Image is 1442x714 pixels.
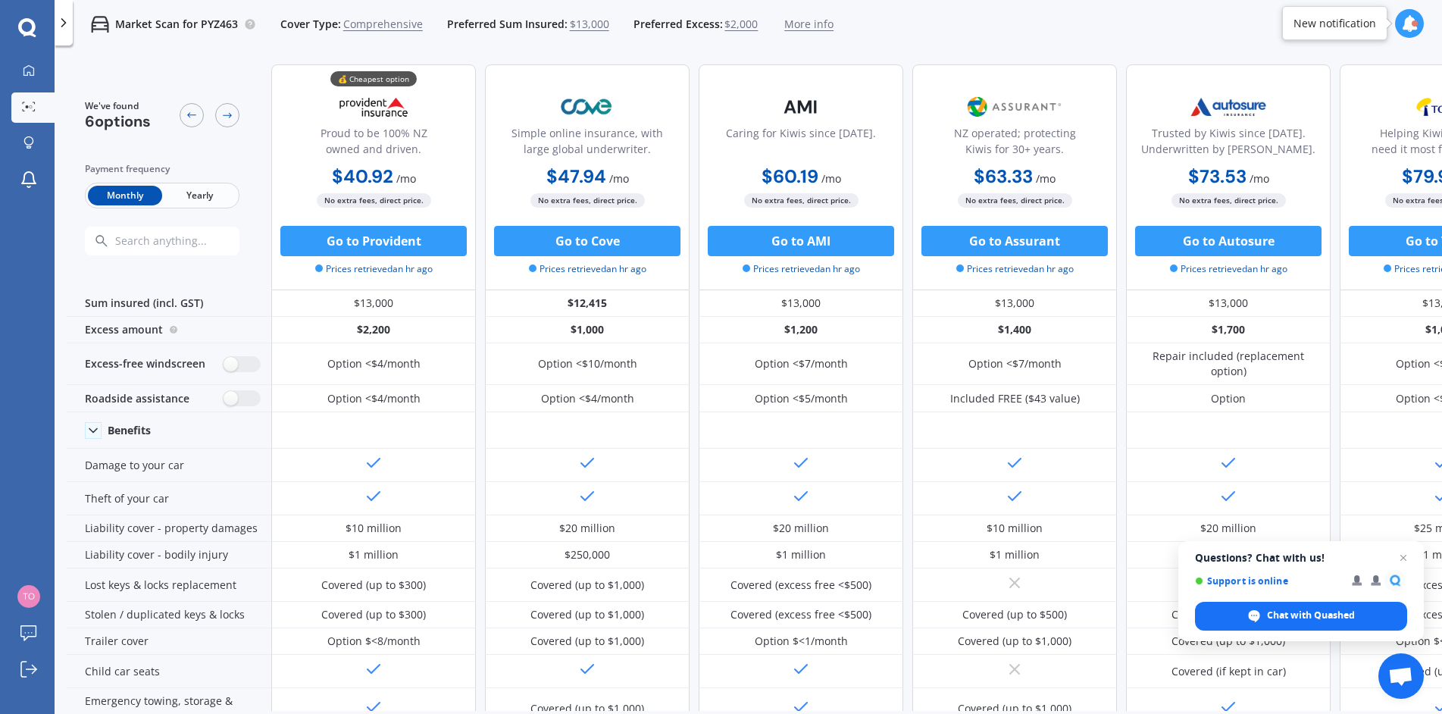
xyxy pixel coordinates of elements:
[537,88,637,126] img: Cove.webp
[565,547,610,562] div: $250,000
[755,634,848,649] div: Option $<1/month
[724,17,758,32] span: $2,000
[1188,164,1247,188] b: $73.53
[1394,549,1412,567] span: Close chat
[609,171,629,186] span: / mo
[1178,88,1278,126] img: Autosure.webp
[762,164,818,188] b: $60.19
[743,262,860,276] span: Prices retrieved an hr ago
[327,634,421,649] div: Option $<8/month
[85,111,151,131] span: 6 options
[530,193,645,208] span: No extra fees, direct price.
[485,317,690,343] div: $1,000
[67,482,271,515] div: Theft of your car
[958,193,1072,208] span: No extra fees, direct price.
[67,568,271,602] div: Lost keys & locks replacement
[821,171,841,186] span: / mo
[699,317,903,343] div: $1,200
[67,317,271,343] div: Excess amount
[498,125,677,163] div: Simple online insurance, with large global underwriter.
[88,186,162,205] span: Monthly
[1250,171,1269,186] span: / mo
[974,164,1033,188] b: $63.33
[91,15,109,33] img: car.f15378c7a67c060ca3f3.svg
[343,17,423,32] span: Comprehensive
[751,88,851,126] img: AMI-text-1.webp
[284,125,463,163] div: Proud to be 100% NZ owned and driven.
[1171,634,1285,649] div: Covered (up to $1,000)
[1171,607,1285,622] div: Covered (up to $1,000)
[784,17,834,32] span: More info
[67,343,271,385] div: Excess-free windscreen
[755,391,848,406] div: Option <$5/month
[559,521,615,536] div: $20 million
[1378,653,1424,699] div: Open chat
[1293,16,1376,31] div: New notification
[108,424,151,437] div: Benefits
[315,262,433,276] span: Prices retrieved an hr ago
[1170,262,1287,276] span: Prices retrieved an hr ago
[114,234,269,248] input: Search anything...
[1171,664,1286,679] div: Covered (if kept in car)
[1139,125,1318,163] div: Trusted by Kiwis since [DATE]. Underwritten by [PERSON_NAME].
[744,193,859,208] span: No extra fees, direct price.
[332,164,393,188] b: $40.92
[708,226,894,256] button: Go to AMI
[494,226,680,256] button: Go to Cove
[447,17,568,32] span: Preferred Sum Insured:
[330,71,417,86] div: 💰 Cheapest option
[67,385,271,412] div: Roadside assistance
[529,262,646,276] span: Prices retrieved an hr ago
[1200,521,1256,536] div: $20 million
[280,17,341,32] span: Cover Type:
[755,356,848,371] div: Option <$7/month
[530,607,644,622] div: Covered (up to $1,000)
[726,125,876,163] div: Caring for Kiwis since [DATE].
[349,547,399,562] div: $1 million
[324,88,424,126] img: Provident.png
[85,99,151,113] span: We've found
[1137,349,1319,379] div: Repair included (replacement option)
[962,607,1067,622] div: Covered (up to $500)
[162,186,236,205] span: Yearly
[67,628,271,655] div: Trailer cover
[570,17,609,32] span: $13,000
[327,356,421,371] div: Option <$4/month
[67,290,271,317] div: Sum insured (incl. GST)
[990,547,1040,562] div: $1 million
[1195,575,1341,587] span: Support is online
[485,290,690,317] div: $12,415
[271,290,476,317] div: $13,000
[85,161,239,177] div: Payment frequency
[1135,226,1322,256] button: Go to Autosure
[950,391,1080,406] div: Included FREE ($43 value)
[1126,317,1331,343] div: $1,700
[633,17,723,32] span: Preferred Excess:
[776,547,826,562] div: $1 million
[538,356,637,371] div: Option <$10/month
[321,578,426,593] div: Covered (up to $300)
[67,515,271,542] div: Liability cover - property damages
[1036,171,1056,186] span: / mo
[912,290,1117,317] div: $13,000
[346,521,402,536] div: $10 million
[773,521,829,536] div: $20 million
[530,578,644,593] div: Covered (up to $1,000)
[67,542,271,568] div: Liability cover - bodily injury
[699,290,903,317] div: $13,000
[1195,602,1407,631] div: Chat with Quashed
[730,578,871,593] div: Covered (excess free <$500)
[317,193,431,208] span: No extra fees, direct price.
[1126,290,1331,317] div: $13,000
[1195,552,1407,564] span: Questions? Chat with us!
[17,585,40,608] img: 17ce0f4dd245678d4f5a912e176ed60e
[541,391,634,406] div: Option <$4/month
[280,226,467,256] button: Go to Provident
[321,607,426,622] div: Covered (up to $300)
[530,634,644,649] div: Covered (up to $1,000)
[912,317,1117,343] div: $1,400
[67,449,271,482] div: Damage to your car
[1171,193,1286,208] span: No extra fees, direct price.
[67,602,271,628] div: Stolen / duplicated keys & locks
[1267,609,1355,622] span: Chat with Quashed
